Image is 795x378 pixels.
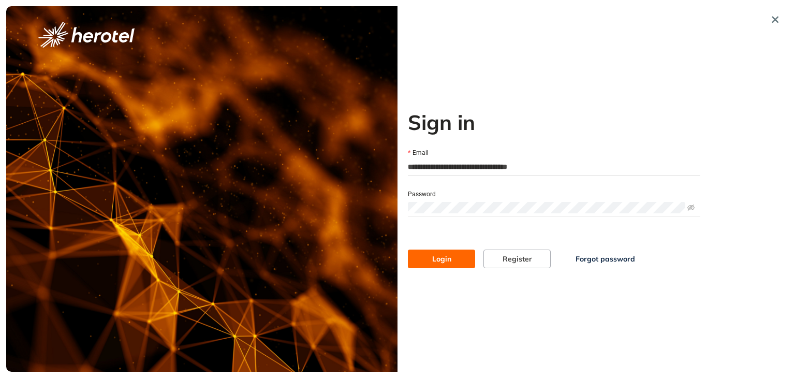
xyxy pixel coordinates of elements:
button: Login [408,250,475,268]
button: Register [483,250,551,268]
h2: Sign in [408,110,700,135]
input: Email [408,159,700,175]
span: Register [503,253,532,265]
button: Forgot password [559,250,652,268]
span: eye-invisible [687,204,695,211]
input: Password [408,202,685,213]
img: logo [38,22,135,48]
span: Login [432,253,451,265]
label: Email [408,148,429,158]
span: Forgot password [576,253,635,265]
label: Password [408,190,436,199]
img: cover image [6,6,397,372]
button: logo [22,22,151,48]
